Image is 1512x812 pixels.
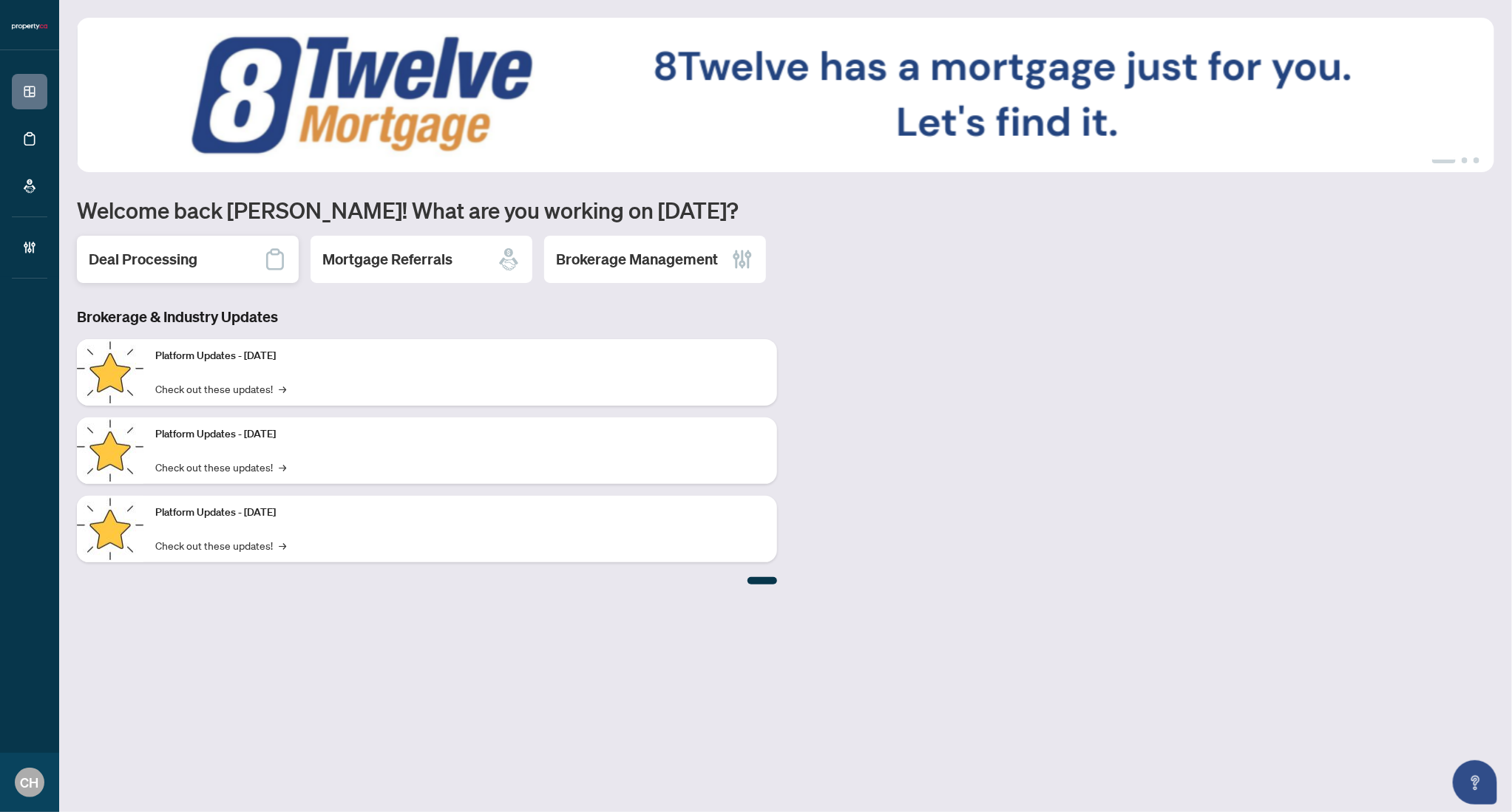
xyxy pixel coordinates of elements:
img: Platform Updates - July 8, 2025 [77,417,143,484]
p: Platform Updates - [DATE] [155,348,765,364]
button: 2 [1462,157,1468,163]
p: Platform Updates - [DATE] [155,505,765,521]
span: → [279,537,286,553]
h2: Brokerage Management [556,249,718,270]
button: 3 [1474,157,1479,163]
a: Check out these updates!→ [155,537,286,553]
p: Platform Updates - [DATE] [155,426,765,443]
a: Check out these updates!→ [155,381,286,397]
span: → [279,459,286,475]
button: 1 [1432,157,1456,163]
h1: Welcome back [PERSON_NAME]! What are you working on [DATE]? [77,196,1494,224]
h2: Mortgage Referrals [322,249,452,270]
img: logo [12,22,47,31]
span: → [279,381,286,397]
img: Slide 0 [77,18,1494,172]
span: CH [21,772,39,793]
h3: Brokerage & Industry Updates [77,307,777,327]
h2: Deal Processing [89,249,197,270]
img: Platform Updates - June 23, 2025 [77,496,143,562]
button: Open asap [1453,760,1497,805]
img: Platform Updates - July 21, 2025 [77,339,143,406]
a: Check out these updates!→ [155,459,286,475]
